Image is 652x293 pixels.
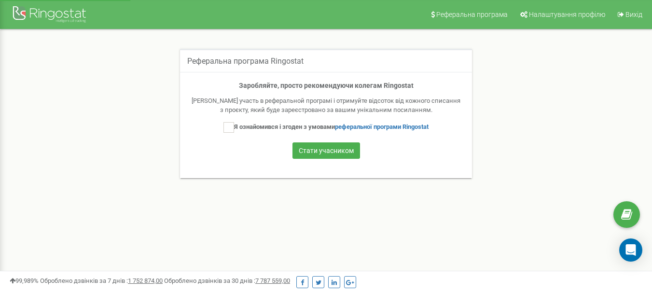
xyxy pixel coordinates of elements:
[190,97,463,114] div: [PERSON_NAME] участь в реферальной програмі і отримуйте відсоток від кожного списання з проєкту, ...
[164,277,290,284] span: Оброблено дзвінків за 30 днів :
[40,277,163,284] span: Оброблено дзвінків за 7 днів :
[190,82,463,89] h4: Заробляйте, просто рекомендуючи колегам Ringostat
[625,11,642,18] span: Вихід
[292,142,360,159] button: Стати учасником
[187,57,304,66] h5: Реферальна програма Ringostat
[619,238,642,262] div: Open Intercom Messenger
[436,11,508,18] span: Реферальна програма
[529,11,605,18] span: Налаштування профілю
[128,277,163,284] u: 1 752 874,00
[335,123,429,130] a: реферальної програми Ringostat
[10,277,39,284] span: 99,989%
[223,122,429,133] label: Я ознайомився і згоден з умовами
[255,277,290,284] u: 7 787 559,00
